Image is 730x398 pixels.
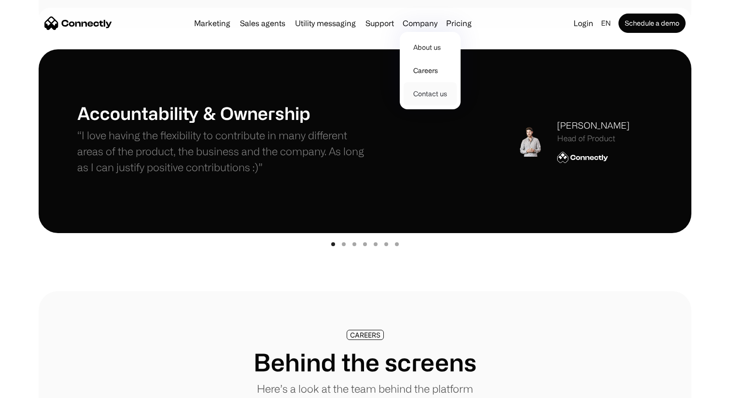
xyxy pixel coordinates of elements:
ul: Language list [19,381,58,395]
a: Pricing [442,19,476,27]
a: Careers [404,59,457,82]
a: About us [404,36,457,59]
div: 1 of 7 [39,49,691,252]
a: Sales agents [236,19,289,27]
div: en [597,16,617,30]
p: “I love having the flexibility to contribute in many different areas of the product, the business... [77,127,365,175]
div: Head of Product [557,134,630,143]
nav: Company [400,30,461,109]
a: Login [570,16,597,30]
div: Company [403,16,437,30]
a: Support [362,19,398,27]
h1: Behind the screens [253,348,477,377]
div: Show slide 7 of 7 [395,242,399,246]
div: Show slide 2 of 7 [342,242,346,246]
div: Show slide 6 of 7 [384,242,388,246]
div: Show slide 1 of 7 [331,242,335,246]
a: Marketing [190,19,234,27]
div: en [601,16,611,30]
p: Here’s a look at the team behind the platform [257,381,473,397]
div: carousel [39,49,691,252]
div: CAREERS [350,331,380,339]
div: Show slide 5 of 7 [374,242,378,246]
div: [PERSON_NAME] [557,119,630,132]
div: Show slide 4 of 7 [363,242,367,246]
a: Contact us [404,82,457,105]
a: home [44,16,112,30]
a: Schedule a demo [618,14,686,33]
aside: Language selected: English [10,380,58,395]
h1: Accountability & Ownership [77,103,365,123]
a: Utility messaging [291,19,360,27]
div: Company [400,16,440,30]
div: Show slide 3 of 7 [352,242,356,246]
